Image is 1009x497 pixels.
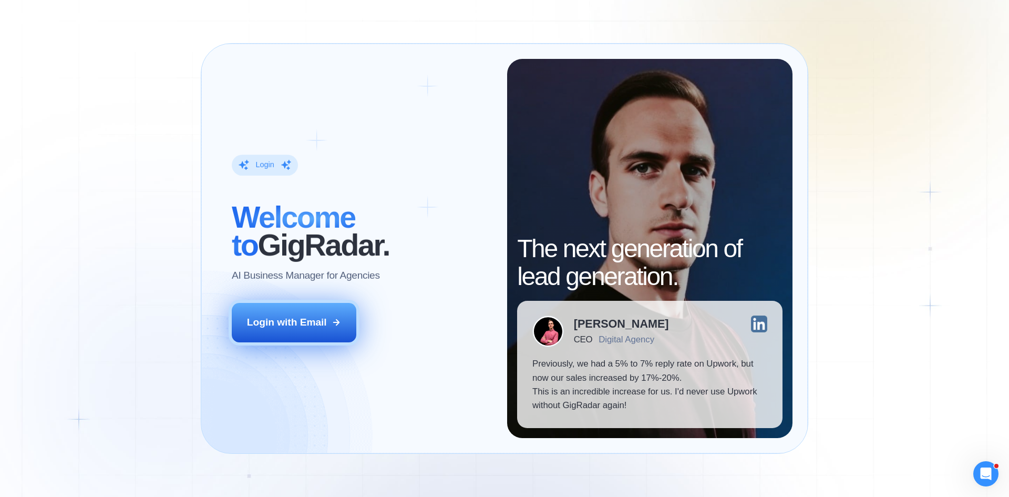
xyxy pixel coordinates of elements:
div: [PERSON_NAME] [574,318,669,330]
div: Login with Email [247,316,327,329]
button: Login with Email [232,303,357,342]
p: Previously, we had a 5% to 7% reply rate on Upwork, but now our sales increased by 17%-20%. This ... [532,357,767,413]
h2: The next generation of lead generation. [517,235,783,291]
div: CEO [574,334,592,344]
span: Welcome to [232,200,355,262]
p: AI Business Manager for Agencies [232,269,380,282]
h2: ‍ GigRadar. [232,204,492,259]
div: Digital Agency [599,334,654,344]
iframe: Intercom live chat [973,461,998,486]
div: Login [255,160,274,170]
